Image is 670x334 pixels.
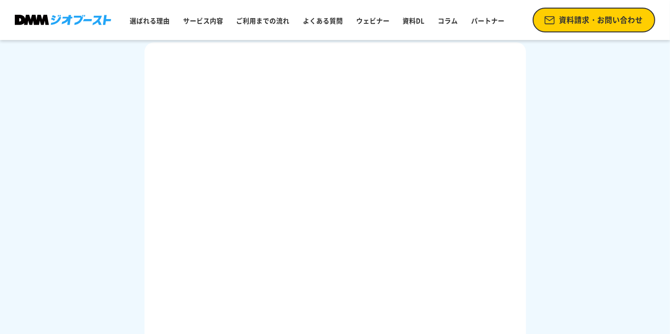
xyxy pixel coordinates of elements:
a: パートナー [467,12,508,29]
img: DMMジオブースト [15,15,111,25]
a: 選ばれる理由 [126,12,174,29]
a: ウェビナー [352,12,393,29]
span: 資料請求・お問い合わせ [559,14,643,25]
a: よくある質問 [299,12,347,29]
a: サービス内容 [179,12,227,29]
a: 資料請求・お問い合わせ [533,8,655,32]
a: コラム [434,12,462,29]
a: 資料DL [399,12,429,29]
a: ご利用までの流れ [232,12,293,29]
